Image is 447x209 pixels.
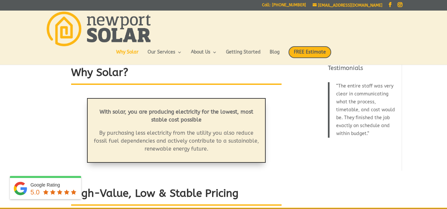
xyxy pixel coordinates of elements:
[71,187,239,199] strong: High-Value, Low & Stable Pricing
[93,129,260,153] p: By purchasing less electricity from the utility you also reduce fossil fuel dependencies and acti...
[116,50,139,61] a: Why Solar
[30,182,78,188] div: Google Rating
[262,3,306,10] a: Call: [PHONE_NUMBER]
[100,109,253,123] strong: With solar, you are producing electricity for the lowest, most stable cost possible
[328,64,398,76] h4: Testimonials
[289,46,331,65] a: FREE Estimate
[270,50,280,61] a: Blog
[313,3,382,8] a: [EMAIL_ADDRESS][DOMAIN_NAME]
[226,50,261,61] a: Getting Started
[148,50,182,61] a: Our Services
[289,46,331,58] span: FREE Estimate
[191,50,217,61] a: About Us
[328,82,398,138] blockquote: The entire staff was very clear in communicating what the process, timetable, and cost would be. ...
[30,189,40,196] span: 5.0
[71,66,128,79] strong: Why Solar?
[47,12,151,46] img: Newport Solar | Solar Energy Optimized.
